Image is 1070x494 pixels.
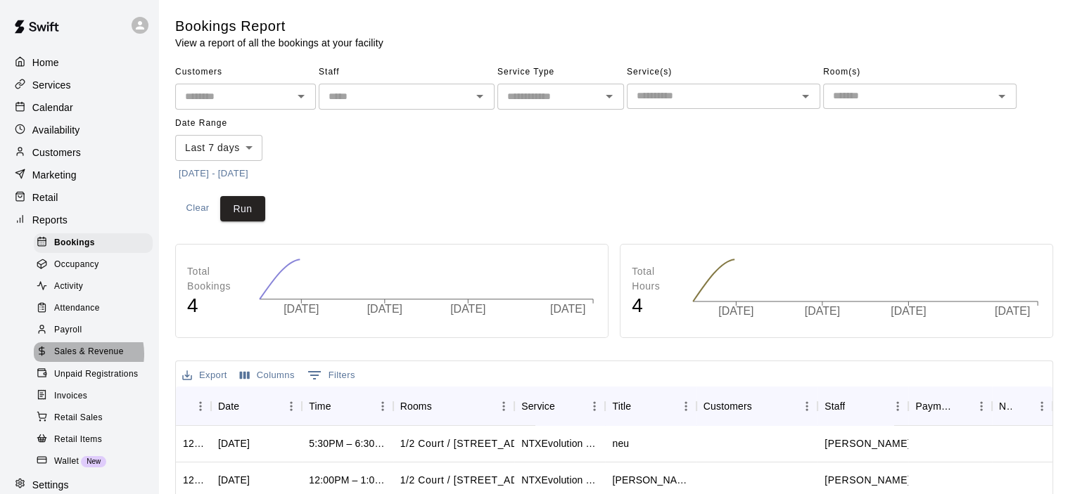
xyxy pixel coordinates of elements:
button: Sort [555,396,575,416]
div: neu [612,436,629,450]
span: Room(s) [823,61,1017,84]
button: Show filters [304,364,359,386]
div: Time [302,386,393,426]
div: Service [514,386,605,426]
tspan: [DATE] [550,303,585,315]
div: Sergio [612,473,689,487]
div: WalletNew [34,452,153,472]
a: Retail Sales [34,407,158,429]
span: Invoices [54,389,87,403]
div: Home [11,52,147,73]
button: [DATE] - [DATE] [175,163,252,185]
div: Staff [817,386,908,426]
a: Bookings [34,232,158,254]
p: Services [32,78,71,92]
p: Customers [32,145,81,160]
span: Service Type [497,61,624,84]
div: Bookings [34,233,153,253]
tspan: [DATE] [367,303,402,315]
tspan: [DATE] [284,303,319,315]
a: Reports [11,209,147,230]
button: Menu [971,396,992,417]
span: Occupancy [54,258,99,272]
span: Wallet [54,455,79,469]
a: Activity [34,276,158,298]
div: Date [211,386,302,426]
p: Retail [32,190,58,204]
div: Customers [696,386,817,426]
div: NTXEvolution Private Basketball Lesson [521,436,598,450]
div: 1297910 [183,436,204,450]
p: Total Hours [632,264,678,294]
h4: 4 [632,294,678,318]
div: Retail Items [34,430,153,450]
p: Reports [32,213,68,227]
button: Sort [845,396,865,416]
button: Open [992,86,1012,106]
span: Customers [175,61,316,84]
div: Date [218,386,239,426]
a: Attendance [34,298,158,320]
div: Sales & Revenue [34,342,153,362]
tspan: [DATE] [718,305,753,317]
p: Marketing [32,168,77,182]
div: Invoices [34,386,153,406]
a: Customers [11,142,147,163]
p: 1/2 Court / 1 Pickleball Court [400,473,557,488]
a: Unpaid Registrations [34,363,158,385]
p: 1/2 Court / 1 Pickleball Court [400,436,557,451]
div: Customers [703,386,752,426]
button: Sort [331,396,351,416]
button: Menu [887,396,908,417]
button: Clear [175,196,220,222]
div: Title [605,386,696,426]
div: Time [309,386,331,426]
button: Menu [1031,396,1052,417]
a: Marketing [11,164,147,186]
span: Attendance [54,301,100,316]
p: Home [32,56,59,70]
button: Menu [584,396,605,417]
tspan: [DATE] [450,303,485,315]
button: Select columns [236,365,298,386]
span: Unpaid Registrations [54,368,138,382]
div: Title [612,386,631,426]
div: Payment [915,386,951,426]
p: Jesse Klein [824,436,910,451]
button: Sort [631,396,651,416]
button: Menu [493,396,514,417]
div: ID [176,386,211,426]
button: Sort [1012,396,1031,416]
div: Rooms [400,386,432,426]
tspan: [DATE] [995,305,1030,317]
div: Notes [999,386,1012,426]
a: Sales & Revenue [34,342,158,363]
button: Open [291,86,311,106]
span: Sales & Revenue [54,345,124,359]
span: New [81,457,106,465]
button: Open [796,86,815,106]
div: Calendar [11,97,147,118]
div: Last 7 days [175,135,262,161]
div: Occupancy [34,255,153,275]
button: Menu [190,396,211,417]
button: Menu [281,396,302,417]
div: 1284431 [183,473,204,487]
div: Notes [992,386,1052,426]
span: Retail Sales [54,411,103,425]
button: Menu [796,396,817,417]
button: Open [599,86,619,106]
p: View a report of all the bookings at your facility [175,36,383,50]
div: Retail Sales [34,408,153,428]
div: Staff [824,386,845,426]
button: Menu [372,396,393,417]
div: Attendance [34,299,153,318]
p: Jesse Klein [824,473,910,488]
button: Sort [239,396,259,416]
a: Availability [11,119,147,141]
div: Sun, Aug 17, 2025 [218,473,250,487]
p: Total Bookings [187,264,245,294]
a: WalletNew [34,450,158,472]
tspan: [DATE] [891,305,926,317]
